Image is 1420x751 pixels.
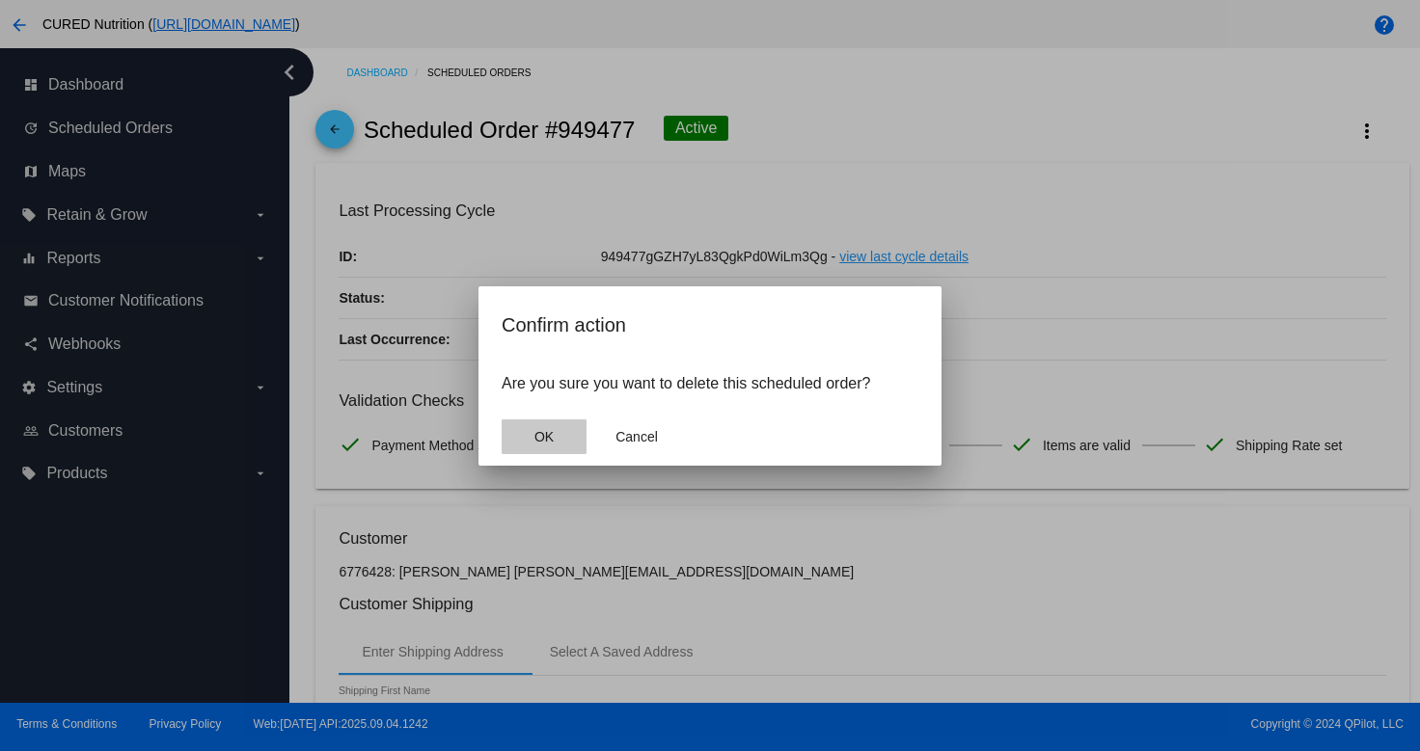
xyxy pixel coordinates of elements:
[615,429,658,444] span: Cancel
[502,375,918,392] p: Are you sure you want to delete this scheduled order?
[534,429,554,444] span: OK
[502,309,918,340] h2: Confirm action
[594,419,679,454] button: Close dialog
[502,419,587,454] button: Close dialog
